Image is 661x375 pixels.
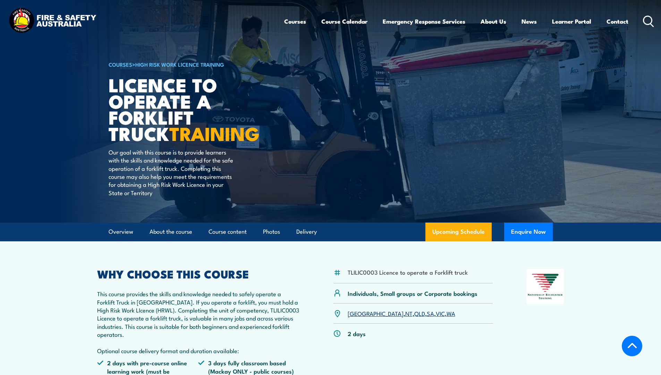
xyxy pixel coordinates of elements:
[504,223,553,241] button: Enquire Now
[135,60,224,68] a: High Risk Work Licence Training
[209,223,247,241] a: Course content
[150,223,192,241] a: About the course
[97,290,300,355] p: This course provides the skills and knowledge needed to safely operate a Forklift Truck in [GEOGR...
[348,309,404,317] a: [GEOGRAPHIC_DATA]
[109,76,280,141] h1: Licence to operate a forklift truck
[296,223,317,241] a: Delivery
[405,309,413,317] a: NT
[169,118,260,147] strong: TRAINING
[263,223,280,241] a: Photos
[348,289,477,297] p: Individuals, Small groups or Corporate bookings
[97,269,300,278] h2: WHY CHOOSE THIS COURSE
[527,269,564,304] img: Nationally Recognised Training logo.
[109,223,133,241] a: Overview
[552,12,591,31] a: Learner Portal
[284,12,306,31] a: Courses
[348,330,366,337] p: 2 days
[383,12,465,31] a: Emergency Response Services
[109,148,235,197] p: Our goal with this course is to provide learners with the skills and knowledge needed for the saf...
[607,12,628,31] a: Contact
[427,309,434,317] a: SA
[109,60,280,68] h6: >
[447,309,455,317] a: WA
[522,12,537,31] a: News
[348,268,468,276] li: TLILIC0003 Licence to operate a Forklift truck
[436,309,445,317] a: VIC
[321,12,367,31] a: Course Calendar
[109,60,132,68] a: COURSES
[481,12,506,31] a: About Us
[348,309,455,317] p: , , , , ,
[425,223,492,241] a: Upcoming Schedule
[414,309,425,317] a: QLD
